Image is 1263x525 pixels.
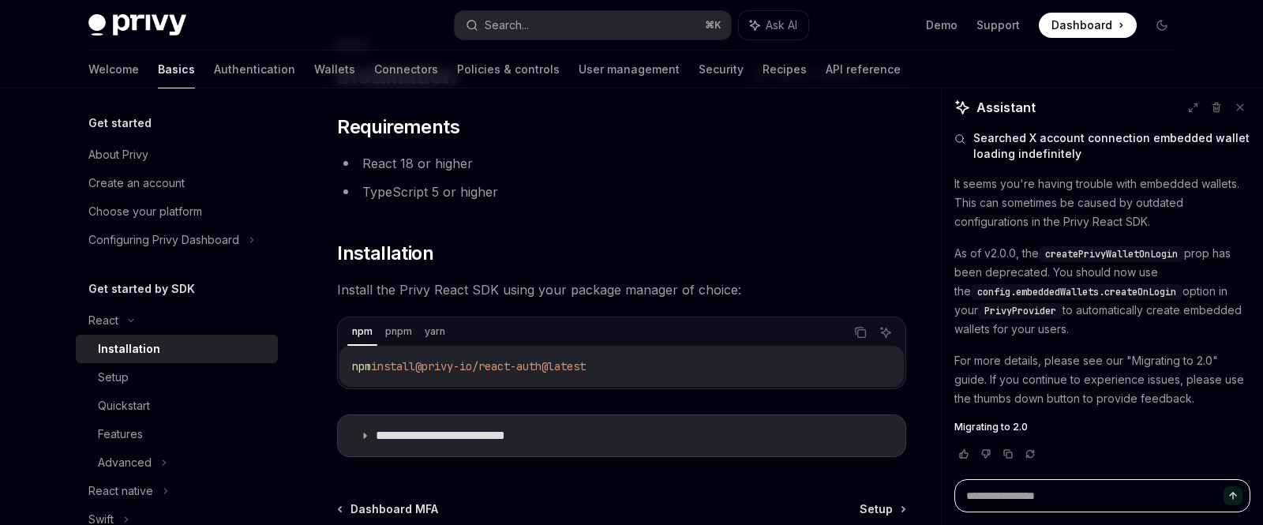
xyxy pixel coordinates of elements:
div: Installation [98,339,160,358]
span: Requirements [337,114,459,140]
div: yarn [420,322,450,341]
a: Support [976,17,1020,33]
a: Create an account [76,169,278,197]
a: Dashboard [1039,13,1137,38]
div: React [88,311,118,330]
a: Setup [76,363,278,392]
a: Choose your platform [76,197,278,226]
span: Dashboard MFA [350,501,438,517]
a: Demo [926,17,958,33]
a: Recipes [763,51,807,88]
div: npm [347,322,377,341]
div: Advanced [98,453,152,472]
a: About Privy [76,141,278,169]
a: Policies & controls [457,51,560,88]
p: It seems you're having trouble with embedded wallets. This can sometimes be caused by outdated co... [954,174,1250,231]
span: Installation [337,241,433,266]
button: Searched X account connection embedded wallet loading indefinitely [954,130,1250,162]
span: Assistant [976,98,1036,117]
div: Create an account [88,174,185,193]
span: install [371,359,415,373]
button: Ask AI [875,322,896,343]
li: TypeScript 5 or higher [337,181,906,203]
a: Connectors [374,51,438,88]
a: Migrating to 2.0 [954,421,1250,433]
span: Dashboard [1051,17,1112,33]
button: Copy the contents from the code block [850,322,871,343]
button: Toggle dark mode [1149,13,1175,38]
a: Welcome [88,51,139,88]
a: Features [76,420,278,448]
span: @privy-io/react-auth@latest [415,359,586,373]
button: Search...⌘K [455,11,731,39]
img: dark logo [88,14,186,36]
a: User management [579,51,680,88]
span: Setup [860,501,893,517]
a: Authentication [214,51,295,88]
button: Send message [1224,486,1242,505]
span: Ask AI [766,17,797,33]
a: Security [699,51,744,88]
div: Quickstart [98,396,150,415]
span: Migrating to 2.0 [954,421,1028,433]
span: Install the Privy React SDK using your package manager of choice: [337,279,906,301]
a: Installation [76,335,278,363]
div: Setup [98,368,129,387]
span: ⌘ K [705,19,721,32]
div: Configuring Privy Dashboard [88,231,239,249]
h5: Get started by SDK [88,279,195,298]
span: createPrivyWalletOnLogin [1045,248,1178,261]
span: npm [352,359,371,373]
a: API reference [826,51,901,88]
p: For more details, please see our "Migrating to 2.0" guide. If you continue to experience issues, ... [954,351,1250,408]
a: Setup [860,501,905,517]
div: React native [88,482,153,501]
a: Basics [158,51,195,88]
a: Quickstart [76,392,278,420]
button: Ask AI [739,11,808,39]
div: pnpm [380,322,417,341]
span: config.embeddedWallets.createOnLogin [977,286,1176,298]
li: React 18 or higher [337,152,906,174]
p: As of v2.0.0, the prop has been deprecated. You should now use the option in your to automaticall... [954,244,1250,339]
span: Searched X account connection embedded wallet loading indefinitely [973,130,1250,162]
div: Features [98,425,143,444]
a: Wallets [314,51,355,88]
div: Choose your platform [88,202,202,221]
span: PrivyProvider [984,305,1056,317]
a: Dashboard MFA [339,501,438,517]
div: Search... [485,16,529,35]
h5: Get started [88,114,152,133]
div: About Privy [88,145,148,164]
